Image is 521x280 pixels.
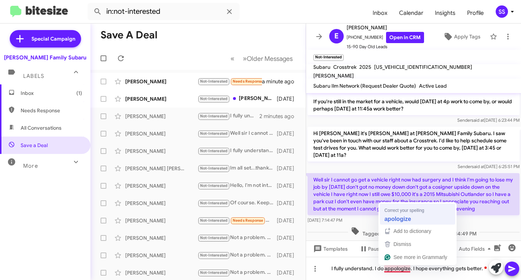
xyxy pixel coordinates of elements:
[125,95,198,103] div: [PERSON_NAME]
[198,164,277,172] div: Im all set...thank you
[308,127,520,162] p: Hi [PERSON_NAME] it's [PERSON_NAME] at [PERSON_NAME] Family Subaru. I saw you've been in touch wi...
[259,113,300,120] div: 2 minutes ago
[31,35,75,42] span: Special Campaign
[277,234,300,242] div: [DATE]
[243,54,247,63] span: »
[238,51,297,66] button: Next
[21,124,62,131] span: All Conversations
[312,242,348,255] span: Templates
[101,29,157,41] h1: Save a Deal
[247,55,293,63] span: Older Messages
[200,218,228,223] span: Not-Interested
[200,149,228,153] span: Not-Interested
[461,3,490,24] span: Profile
[200,166,228,171] span: Not-Interested
[88,3,240,20] input: Search
[198,234,277,242] div: Not a problem. Keep us updated if you would like to discuss it a bit more!
[313,72,354,79] span: [PERSON_NAME]
[347,23,424,32] span: [PERSON_NAME]
[277,200,300,207] div: [DATE]
[347,32,424,43] span: [PHONE_NUMBER]
[198,112,259,120] div: I fully understand. We can always ship vehicles anywhere in the [GEOGRAPHIC_DATA]. How can we ass...
[21,89,82,97] span: Inbox
[393,3,429,24] a: Calendar
[277,217,300,224] div: [DATE]
[233,79,263,84] span: Needs Response
[198,268,277,277] div: Not a problem. Keep us updated if you would like to discuss it a bit more!
[226,51,239,66] button: Previous
[313,54,344,61] small: Not-Interested
[233,218,263,223] span: Needs Response
[125,200,198,207] div: [PERSON_NAME]
[198,77,262,85] div: Yes
[308,173,520,215] p: Well sir I cannot go get a vehicle right now had surgery and I think I'm going to lose my job by ...
[313,64,330,70] span: Subaru
[348,227,479,237] span: Tagged as 'Not-Interested' on [DATE] 7:14:49 PM
[200,79,228,84] span: Not-Interested
[429,3,461,24] a: Insights
[277,147,300,155] div: [DATE]
[125,113,198,120] div: [PERSON_NAME]
[277,165,300,172] div: [DATE]
[200,235,228,240] span: Not-Interested
[200,201,228,205] span: Not-Interested
[419,83,447,89] span: Active Lead
[459,242,494,255] span: Auto Fields
[125,165,198,172] div: [PERSON_NAME] [PERSON_NAME]
[306,257,521,280] div: To enrich screen reader interactions, please activate Accessibility in Grammarly extension settings
[4,54,86,61] div: [PERSON_NAME] Family Subaru
[359,64,371,70] span: 2025
[457,117,520,123] span: Sender [DATE] 6:23:44 PM
[471,117,484,123] span: said at
[10,30,81,47] a: Special Campaign
[308,73,520,115] p: Hi [PERSON_NAME] it's [PERSON_NAME] at [PERSON_NAME] Family Subaru I just wanted to follow up bri...
[200,131,228,136] span: Not-Interested
[386,32,424,43] a: Open in CRM
[277,95,300,103] div: [DATE]
[21,107,82,114] span: Needs Response
[306,242,353,255] button: Templates
[125,130,198,137] div: [PERSON_NAME]
[125,147,198,155] div: [PERSON_NAME]
[454,30,480,43] span: Apply Tags
[200,96,228,101] span: Not-Interested
[490,5,513,18] button: SS
[347,43,424,50] span: 15-90 Day Old Leads
[496,5,508,18] div: SS
[367,3,393,24] a: Inbox
[277,252,300,259] div: [DATE]
[198,181,277,190] div: Hello, I'm not interested in selling my Outback right now but I will reach out if I ever change m...
[23,163,38,169] span: More
[262,78,300,85] div: a minute ago
[368,242,382,255] span: Pause
[230,54,234,63] span: «
[437,30,486,43] button: Apply Tags
[334,30,339,42] span: E
[76,89,82,97] span: (1)
[198,251,277,259] div: Not a problem. Keep us updated if you would like to discuss it a bit more!
[200,253,228,258] span: Not-Interested
[125,217,198,224] div: [PERSON_NAME]
[226,51,297,66] nav: Page navigation example
[198,129,277,138] div: Well sir I cannot go get a vehicle right now had surgery and I think I'm going to lose my job by ...
[198,95,277,103] div: [PERSON_NAME], I am happy with my outback... Thanks
[313,83,416,89] span: Subaru Ilm Network (Request Dealer Quote)
[198,199,277,207] div: Of course. Keep us updated in case you would like to discuss this further!
[198,216,277,225] div: Okay
[198,147,277,155] div: I fully understand. Keep us updated we would love to assist you but the lenders are requiring a c...
[21,142,48,149] span: Save a Deal
[374,64,472,70] span: [US_VEHICLE_IDENTIFICATION_NUMBER]
[458,164,520,169] span: Sender [DATE] 6:25:51 PM
[200,270,228,275] span: Not-Interested
[125,182,198,189] div: [PERSON_NAME]
[308,217,342,223] span: [DATE] 7:14:47 PM
[200,114,228,118] span: Not-Interested
[200,183,228,188] span: Not-Interested
[277,269,300,276] div: [DATE]
[277,182,300,189] div: [DATE]
[125,78,198,85] div: [PERSON_NAME]
[277,130,300,137] div: [DATE]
